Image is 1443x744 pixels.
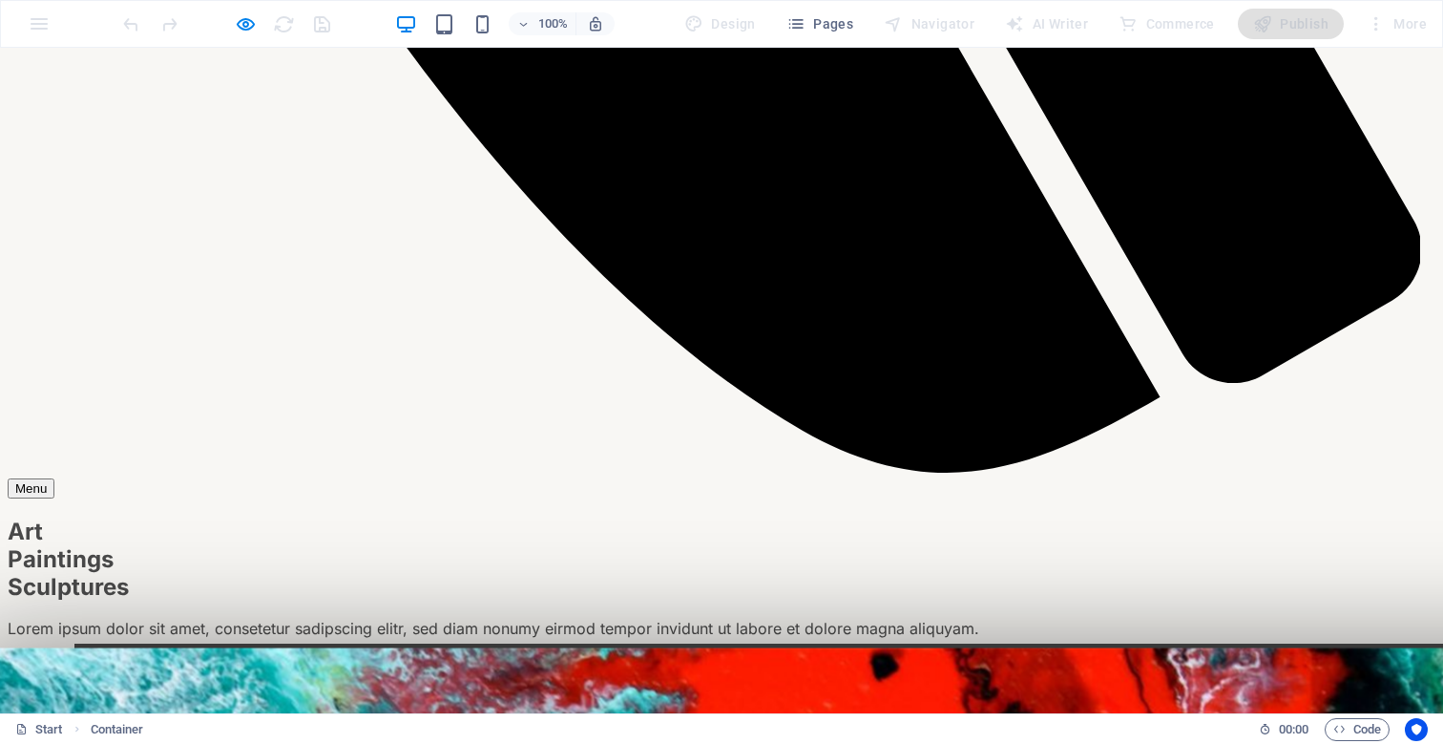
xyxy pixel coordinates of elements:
nav: breadcrumb [91,718,144,741]
p: Lorem ipsum dolor sit amet, consetetur sadipscing elitr, sed diam nonumy eirmod tempor invidunt u... [8,571,1435,590]
button: Pages [779,9,861,39]
h6: Session time [1259,718,1309,741]
h2: Art Paintings Sculptures [8,470,1435,553]
span: Pages [786,14,853,33]
button: Menu [8,431,54,451]
h6: 100% [537,12,568,35]
button: Usercentrics [1405,718,1428,741]
button: Code [1325,718,1390,741]
button: 100% [509,12,576,35]
span: Code [1333,718,1381,741]
div: Design (Ctrl+Alt+Y) [677,9,763,39]
i: On resize automatically adjust zoom level to fit chosen device. [587,15,604,32]
span: : [1292,722,1295,736]
span: Click to select. Double-click to edit [91,718,144,741]
span: 00 00 [1279,718,1308,741]
a: Click to cancel selection. Double-click to open Pages [15,718,63,741]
